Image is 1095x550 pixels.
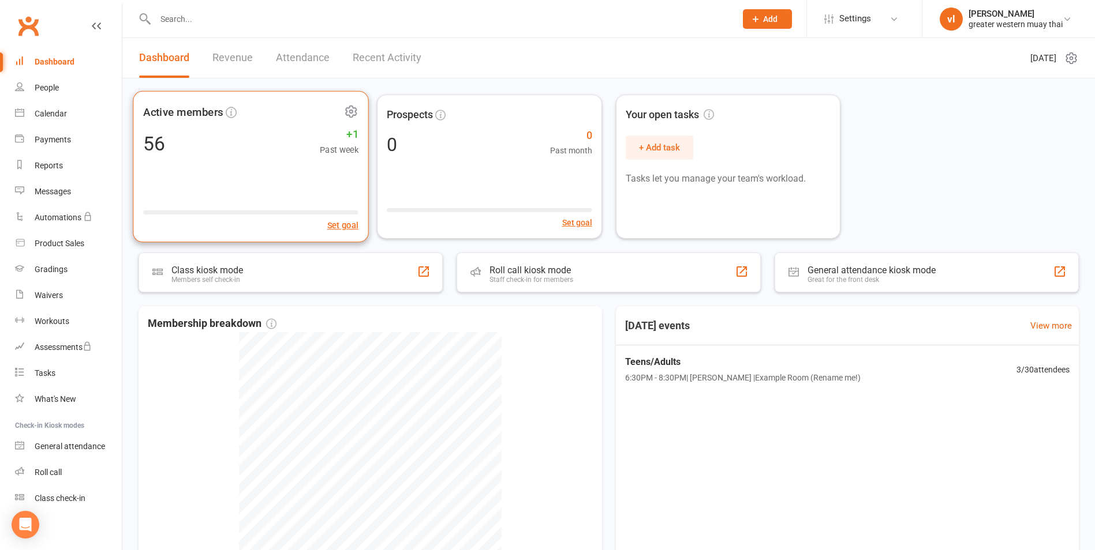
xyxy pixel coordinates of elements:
span: Past week [320,143,358,157]
div: greater western muay thai [969,19,1063,29]
span: 6:30PM - 8:30PM | [PERSON_NAME] | Example Room (Rename me!) [625,371,861,384]
div: Dashboard [35,57,74,66]
div: Open Intercom Messenger [12,511,39,538]
a: Class kiosk mode [15,485,122,511]
a: Reports [15,153,122,179]
div: Automations [35,213,81,222]
a: Tasks [15,360,122,386]
a: Automations [15,205,122,231]
span: 0 [550,127,592,144]
div: Class check-in [35,494,85,503]
span: [DATE] [1030,51,1056,65]
div: Members self check-in [171,276,243,284]
div: [PERSON_NAME] [969,9,1063,19]
a: View more [1030,319,1072,333]
div: General attendance kiosk mode [808,265,936,276]
a: Workouts [15,308,122,334]
a: People [15,75,122,101]
a: Payments [15,127,122,153]
div: Roll call kiosk mode [489,265,573,276]
div: People [35,83,59,92]
a: Dashboard [139,38,189,78]
div: Product Sales [35,239,84,248]
div: Waivers [35,291,63,300]
div: Reports [35,161,63,170]
a: Assessments [15,334,122,360]
div: Messages [35,187,71,196]
button: + Add task [626,135,693,160]
a: Clubworx [14,12,43,40]
a: Gradings [15,257,122,282]
a: Messages [15,179,122,205]
div: Assessments [35,342,92,352]
div: Tasks [35,368,55,378]
span: Prospects [387,107,433,123]
p: Tasks let you manage your team's workload. [626,171,831,186]
div: Payments [35,135,71,144]
a: Product Sales [15,231,122,257]
div: Roll call [35,468,62,477]
span: 3 / 30 attendees [1016,363,1070,376]
div: Class kiosk mode [171,265,243,276]
span: Active members [143,103,223,120]
span: Membership breakdown [148,315,276,332]
a: Waivers [15,282,122,308]
div: Gradings [35,265,68,274]
a: Calendar [15,101,122,127]
div: Great for the front desk [808,276,936,284]
a: General attendance kiosk mode [15,434,122,459]
h3: [DATE] events [616,315,699,336]
div: Calendar [35,109,67,118]
input: Search... [152,11,728,27]
span: Your open tasks [626,107,714,123]
span: Settings [839,6,871,32]
div: 0 [387,135,397,154]
button: Add [743,9,792,29]
a: Revenue [212,38,253,78]
button: Set goal [327,219,359,232]
a: Recent Activity [353,38,421,78]
span: Add [763,14,778,24]
a: Dashboard [15,49,122,75]
a: What's New [15,386,122,412]
span: Teens/Adults [625,355,861,370]
a: Attendance [276,38,330,78]
div: Staff check-in for members [489,276,573,284]
div: What's New [35,394,76,404]
div: vl [940,7,963,31]
button: Set goal [562,216,592,229]
div: General attendance [35,442,105,451]
a: Roll call [15,459,122,485]
span: Past month [550,144,592,157]
div: Workouts [35,317,69,326]
span: +1 [320,126,358,143]
div: 56 [143,134,165,153]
